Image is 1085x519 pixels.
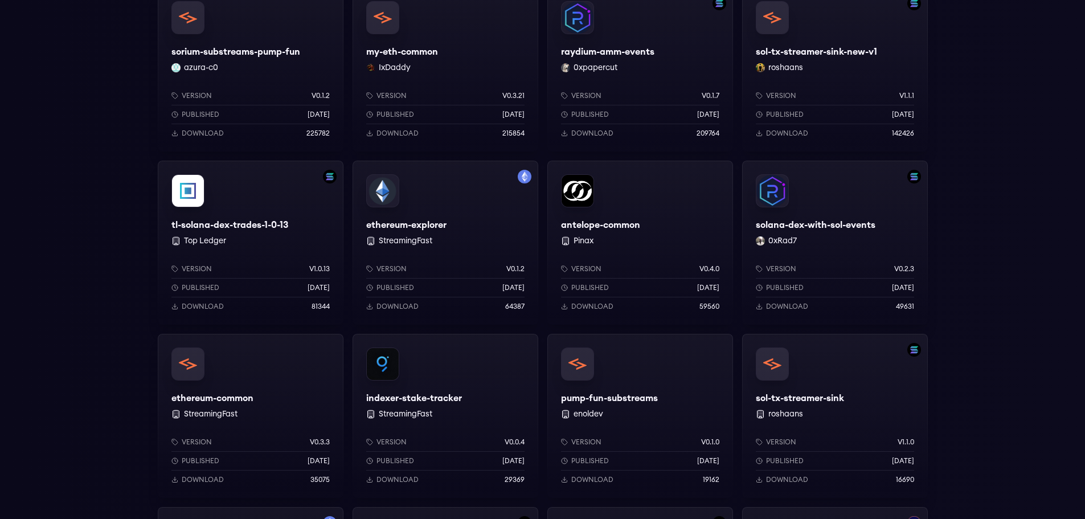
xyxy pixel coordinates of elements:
[907,170,921,183] img: Filter by solana network
[376,475,419,484] p: Download
[505,302,525,311] p: 64387
[379,62,411,73] button: IxDaddy
[308,283,330,292] p: [DATE]
[547,334,733,498] a: pump-fun-substreamspump-fun-substreams enoldevVersionv0.1.0Published[DATE]Download19162
[376,302,419,311] p: Download
[182,302,224,311] p: Download
[182,91,212,100] p: Version
[766,264,796,273] p: Version
[323,170,337,183] img: Filter by solana network
[376,438,407,447] p: Version
[310,438,330,447] p: v0.3.3
[571,438,601,447] p: Version
[184,235,226,247] button: Top Ledger
[309,264,330,273] p: v1.0.13
[766,475,808,484] p: Download
[742,334,928,498] a: Filter by solana networksol-tx-streamer-sinksol-tx-streamer-sink roshaansVersionv1.1.0Published[D...
[571,302,613,311] p: Download
[571,129,613,138] p: Download
[376,456,414,465] p: Published
[574,235,593,247] button: Pinax
[703,475,719,484] p: 19162
[182,129,224,138] p: Download
[184,62,218,73] button: azura-c0
[571,91,601,100] p: Version
[768,408,803,420] button: roshaans
[766,302,808,311] p: Download
[702,91,719,100] p: v0.1.7
[768,62,803,73] button: roshaans
[907,343,921,357] img: Filter by solana network
[376,110,414,119] p: Published
[896,475,914,484] p: 16690
[766,438,796,447] p: Version
[502,91,525,100] p: v0.3.21
[312,302,330,311] p: 81344
[742,161,928,325] a: Filter by solana networksolana-dex-with-sol-eventssolana-dex-with-sol-events0xRad7 0xRad7Versionv...
[376,283,414,292] p: Published
[571,456,609,465] p: Published
[376,264,407,273] p: Version
[182,438,212,447] p: Version
[182,264,212,273] p: Version
[571,475,613,484] p: Download
[310,475,330,484] p: 35075
[898,438,914,447] p: v1.1.0
[182,283,219,292] p: Published
[502,456,525,465] p: [DATE]
[506,264,525,273] p: v0.1.2
[505,475,525,484] p: 29369
[697,110,719,119] p: [DATE]
[518,170,531,183] img: Filter by mainnet network
[547,161,733,325] a: antelope-commonantelope-common PinaxVersionv0.4.0Published[DATE]Download59560
[766,91,796,100] p: Version
[184,408,238,420] button: StreamingFast
[312,91,330,100] p: v0.1.2
[308,110,330,119] p: [DATE]
[697,456,719,465] p: [DATE]
[306,129,330,138] p: 225782
[308,456,330,465] p: [DATE]
[896,302,914,311] p: 49631
[766,110,804,119] p: Published
[182,456,219,465] p: Published
[376,129,419,138] p: Download
[892,110,914,119] p: [DATE]
[892,456,914,465] p: [DATE]
[353,334,538,498] a: indexer-stake-trackerindexer-stake-tracker StreamingFastVersionv0.0.4Published[DATE]Download29369
[699,302,719,311] p: 59560
[899,91,914,100] p: v1.1.1
[379,408,432,420] button: StreamingFast
[768,235,797,247] button: 0xRad7
[701,438,719,447] p: v0.1.0
[182,475,224,484] p: Download
[502,110,525,119] p: [DATE]
[571,283,609,292] p: Published
[502,129,525,138] p: 215854
[571,264,601,273] p: Version
[571,110,609,119] p: Published
[697,129,719,138] p: 209764
[766,283,804,292] p: Published
[697,283,719,292] p: [DATE]
[574,62,617,73] button: 0xpapercut
[574,408,603,420] button: enoldev
[502,283,525,292] p: [DATE]
[353,161,538,325] a: Filter by mainnet networkethereum-explorerethereum-explorer StreamingFastVersionv0.1.2Published[D...
[766,456,804,465] p: Published
[158,334,343,498] a: ethereum-commonethereum-common StreamingFastVersionv0.3.3Published[DATE]Download35075
[158,161,343,325] a: Filter by solana networktl-solana-dex-trades-1-0-13tl-solana-dex-trades-1-0-13 Top LedgerVersionv...
[699,264,719,273] p: v0.4.0
[766,129,808,138] p: Download
[182,110,219,119] p: Published
[379,235,432,247] button: StreamingFast
[892,129,914,138] p: 142426
[892,283,914,292] p: [DATE]
[894,264,914,273] p: v0.2.3
[376,91,407,100] p: Version
[505,438,525,447] p: v0.0.4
